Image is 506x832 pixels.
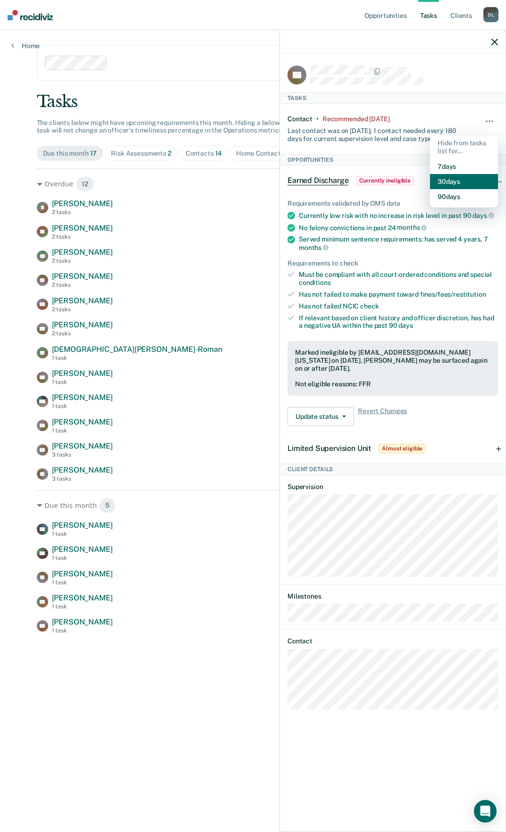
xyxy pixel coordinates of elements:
div: Served minimum sentence requirements: has served 4 years, 7 [299,235,498,251]
div: 1 task [52,603,113,610]
div: 1 task [52,403,113,409]
span: conditions [299,279,331,286]
div: 2 tasks [52,330,113,337]
div: 2 tasks [52,306,113,313]
button: 30 days [430,174,498,189]
div: Has not failed to make payment toward [299,291,498,299]
div: 1 task [52,427,113,434]
div: 2 tasks [52,233,113,240]
dt: Supervision [287,483,498,491]
div: Due this month [37,498,470,513]
div: Marked ineligible by [EMAIL_ADDRESS][DOMAIN_NAME][US_STATE] on [DATE]. [PERSON_NAME] may be surfa... [295,349,490,372]
div: Requirements to check [287,259,498,267]
div: Opportunities [280,154,506,166]
div: 3 tasks [52,451,113,458]
span: 2 [168,150,171,157]
span: [PERSON_NAME] [52,369,113,378]
div: Tasks [37,92,470,111]
span: [PERSON_NAME] [52,199,113,208]
dt: Milestones [287,592,498,600]
button: 7 days [430,159,498,174]
span: [PERSON_NAME] [52,441,113,450]
div: Client Details [280,464,506,475]
span: [PERSON_NAME] [52,248,113,257]
span: [PERSON_NAME] [52,466,113,474]
div: 1 task [52,379,113,385]
div: If relevant based on client history and officer discretion, has had a negative UA within the past 90 [299,314,498,330]
div: 2 tasks [52,258,113,264]
button: 90 days [430,189,498,204]
span: Almost eligible [379,444,426,453]
span: [PERSON_NAME] [52,617,113,626]
span: [PERSON_NAME] [52,224,113,233]
div: Risk Assessments [111,150,171,158]
div: 1 task [52,555,113,561]
span: [PERSON_NAME] [52,593,113,602]
div: 1 task [52,627,113,634]
div: Has not failed NCIC [299,302,498,310]
div: Must be compliant with all court-ordered conditions and special [299,271,498,287]
div: • [316,115,319,123]
div: Home Contacts [236,150,289,158]
span: Limited Supervision Unit [287,444,371,453]
div: 2 tasks [52,282,113,288]
span: 14 [215,150,222,157]
div: 2 tasks [52,209,113,216]
div: Contact [287,115,312,123]
span: fines/fees/restitution [420,291,486,298]
div: Open Intercom Messenger [474,800,497,823]
span: [PERSON_NAME] [52,393,113,402]
div: Last contact was on [DATE]; 1 contact needed every 180 days for current supervision level and cas... [287,123,463,143]
span: [PERSON_NAME] [52,545,113,554]
div: Limited Supervision UnitAlmost eligible [280,433,506,464]
div: Contacts [186,150,222,158]
div: Earned DischargeCurrently ineligible [280,166,506,196]
div: Currently low risk with no increase in risk level in past 90 [299,211,498,220]
img: Recidiviz [8,10,53,20]
span: check [360,302,379,310]
div: 1 task [52,355,222,361]
span: The clients below might have upcoming requirements this month. Hiding a below task will not chang... [37,119,284,134]
span: months [299,244,329,251]
span: Earned Discharge [287,176,348,185]
div: Due this month [43,150,97,158]
div: Tasks [280,92,506,104]
span: [PERSON_NAME] [52,296,113,305]
span: [PERSON_NAME] [52,272,113,281]
div: 3 tasks [52,475,113,482]
span: [PERSON_NAME] [52,320,113,329]
div: Not eligible reasons: FFR [295,380,490,388]
span: 5 [99,498,116,513]
div: Requirements validated by OMS data [287,200,498,208]
span: [PERSON_NAME] [52,569,113,578]
div: Hide from tasks list for... [430,135,498,159]
div: Overdue [37,176,470,191]
span: Revert Changes [358,407,407,426]
span: [PERSON_NAME] [52,417,113,426]
span: days [472,212,494,219]
span: [DEMOGRAPHIC_DATA][PERSON_NAME]-Roman [52,345,222,354]
div: Recommended 14 days ago [322,115,389,123]
button: Update status [287,407,354,426]
div: 1 task [52,579,113,586]
div: D L [483,7,498,22]
dt: Contact [287,637,498,645]
span: 17 [90,150,97,157]
div: 1 task [52,531,113,537]
span: [PERSON_NAME] [52,521,113,530]
span: months [397,224,427,231]
div: No felony convictions in past 24 [299,224,498,232]
span: Currently ineligible [356,176,414,185]
span: days [398,322,413,329]
a: Home [11,42,40,50]
span: 12 [76,176,94,191]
